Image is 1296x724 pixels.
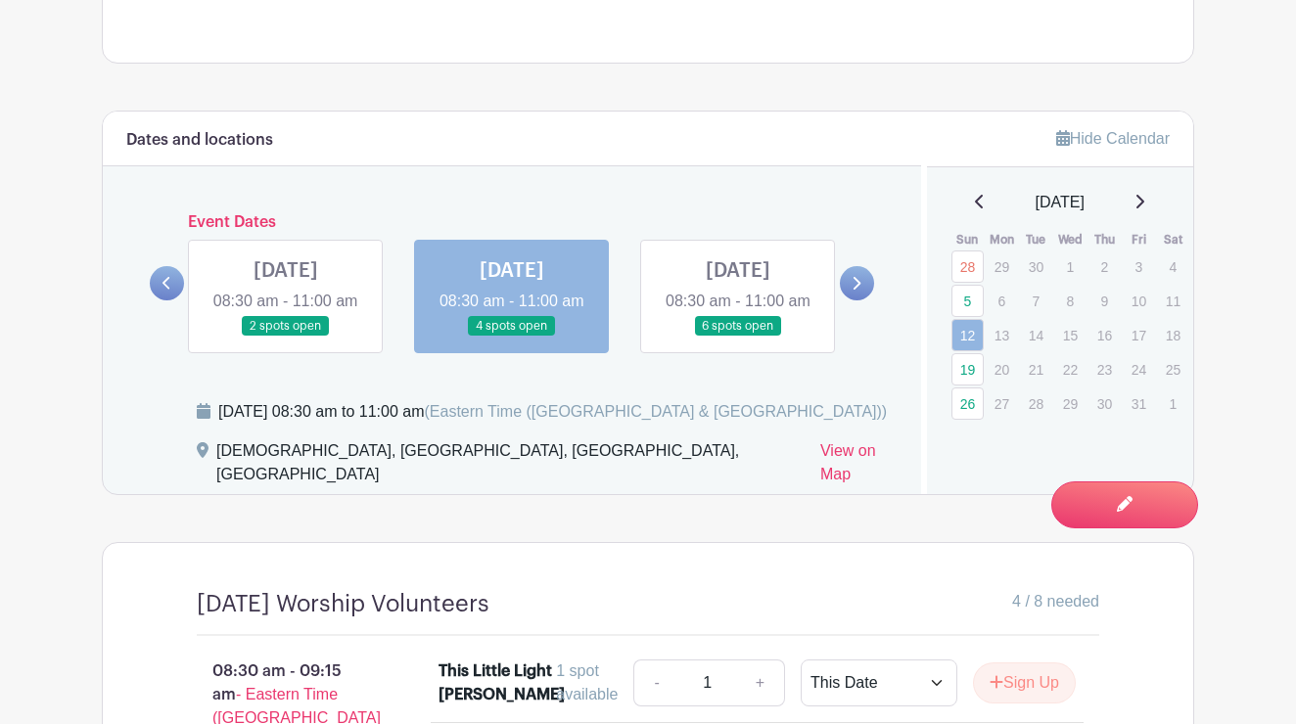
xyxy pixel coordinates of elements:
p: 7 [1020,286,1052,316]
span: (Eastern Time ([GEOGRAPHIC_DATA] & [GEOGRAPHIC_DATA])) [424,403,887,420]
p: 8 [1054,286,1087,316]
p: 3 [1123,251,1155,282]
p: 13 [986,320,1018,350]
a: 5 [951,285,984,317]
th: Tue [1019,230,1053,249]
p: 15 [1054,320,1087,350]
p: 28 [1020,388,1052,419]
p: 1 [1157,388,1189,419]
p: 29 [986,251,1018,282]
th: Thu [1088,230,1122,249]
p: 21 [1020,354,1052,385]
th: Sat [1156,230,1190,249]
a: - [633,659,678,706]
p: 6 [986,286,1018,316]
div: 1 spot available [556,659,618,706]
p: 14 [1020,320,1052,350]
h4: [DATE] Worship Volunteers [197,590,489,618]
p: 9 [1088,286,1121,316]
th: Wed [1053,230,1088,249]
h6: Event Dates [184,213,840,232]
span: [DATE] [1036,191,1085,214]
a: 12 [951,319,984,351]
th: Sun [950,230,985,249]
th: Mon [985,230,1019,249]
div: [DATE] 08:30 am to 11:00 am [218,400,887,424]
p: 16 [1088,320,1121,350]
p: 4 [1157,251,1189,282]
p: 11 [1157,286,1189,316]
p: 10 [1123,286,1155,316]
a: 19 [951,353,984,385]
p: 29 [1054,388,1087,419]
p: 22 [1054,354,1087,385]
a: 26 [951,387,984,420]
button: Sign Up [973,662,1076,703]
a: 28 [951,250,984,283]
div: This Little Light [PERSON_NAME] [439,659,575,706]
p: 24 [1123,354,1155,385]
p: 23 [1088,354,1121,385]
a: Hide Calendar [1056,130,1170,147]
p: 30 [1088,388,1121,419]
p: 17 [1123,320,1155,350]
p: 30 [1020,251,1052,282]
a: + [736,659,785,706]
a: View on Map [820,439,898,494]
p: 27 [986,388,1018,419]
span: 4 / 8 needed [1012,590,1099,613]
p: 1 [1054,251,1087,282]
th: Fri [1122,230,1156,249]
h6: Dates and locations [126,131,273,150]
div: [DEMOGRAPHIC_DATA], [GEOGRAPHIC_DATA], [GEOGRAPHIC_DATA], [GEOGRAPHIC_DATA] [216,439,805,494]
p: 2 [1088,251,1121,282]
p: 18 [1157,320,1189,350]
p: 25 [1157,354,1189,385]
p: 31 [1123,388,1155,419]
p: 20 [986,354,1018,385]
